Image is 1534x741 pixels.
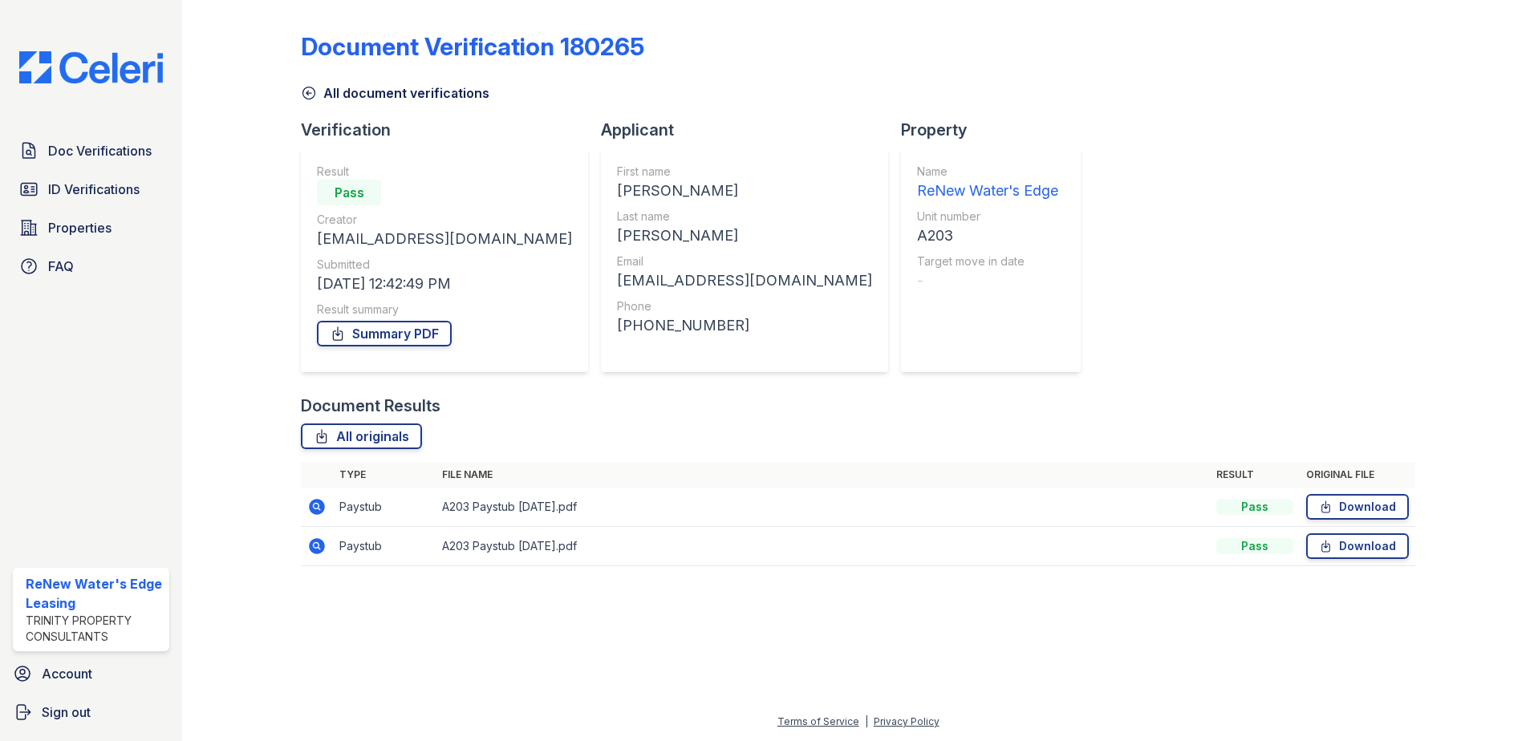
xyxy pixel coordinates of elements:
[917,164,1058,180] div: Name
[301,32,644,61] div: Document Verification 180265
[317,321,452,346] a: Summary PDF
[865,715,868,727] div: |
[301,83,489,103] a: All document verifications
[917,253,1058,269] div: Target move in date
[617,269,872,292] div: [EMAIL_ADDRESS][DOMAIN_NAME]
[48,257,74,276] span: FAQ
[301,119,601,141] div: Verification
[333,462,436,488] th: Type
[617,298,872,314] div: Phone
[1216,538,1293,554] div: Pass
[617,164,872,180] div: First name
[42,664,92,683] span: Account
[317,212,572,228] div: Creator
[436,527,1210,566] td: A203 Paystub [DATE].pdf
[13,135,169,167] a: Doc Verifications
[48,141,152,160] span: Doc Verifications
[26,613,163,645] div: Trinity Property Consultants
[436,488,1210,527] td: A203 Paystub [DATE].pdf
[317,228,572,250] div: [EMAIL_ADDRESS][DOMAIN_NAME]
[6,51,176,83] img: CE_Logo_Blue-a8612792a0a2168367f1c8372b55b34899dd931a85d93a1a3d3e32e68fde9ad4.png
[48,180,140,199] span: ID Verifications
[617,209,872,225] div: Last name
[436,462,1210,488] th: File name
[317,302,572,318] div: Result summary
[917,225,1058,247] div: A203
[1300,462,1415,488] th: Original file
[333,488,436,527] td: Paystub
[601,119,901,141] div: Applicant
[301,423,422,449] a: All originals
[777,715,859,727] a: Terms of Service
[917,269,1058,292] div: -
[917,164,1058,202] a: Name ReNew Water's Edge
[617,314,872,337] div: [PHONE_NUMBER]
[317,257,572,273] div: Submitted
[917,180,1058,202] div: ReNew Water's Edge
[6,696,176,728] a: Sign out
[1306,494,1409,520] a: Download
[333,527,436,566] td: Paystub
[317,164,572,180] div: Result
[13,212,169,244] a: Properties
[901,119,1094,141] div: Property
[317,180,381,205] div: Pass
[1210,462,1300,488] th: Result
[13,250,169,282] a: FAQ
[1306,533,1409,559] a: Download
[26,574,163,613] div: ReNew Water's Edge Leasing
[617,253,872,269] div: Email
[617,225,872,247] div: [PERSON_NAME]
[301,395,440,417] div: Document Results
[617,180,872,202] div: [PERSON_NAME]
[1216,499,1293,515] div: Pass
[917,209,1058,225] div: Unit number
[48,218,112,237] span: Properties
[874,715,939,727] a: Privacy Policy
[317,273,572,295] div: [DATE] 12:42:49 PM
[6,658,176,690] a: Account
[13,173,169,205] a: ID Verifications
[42,703,91,722] span: Sign out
